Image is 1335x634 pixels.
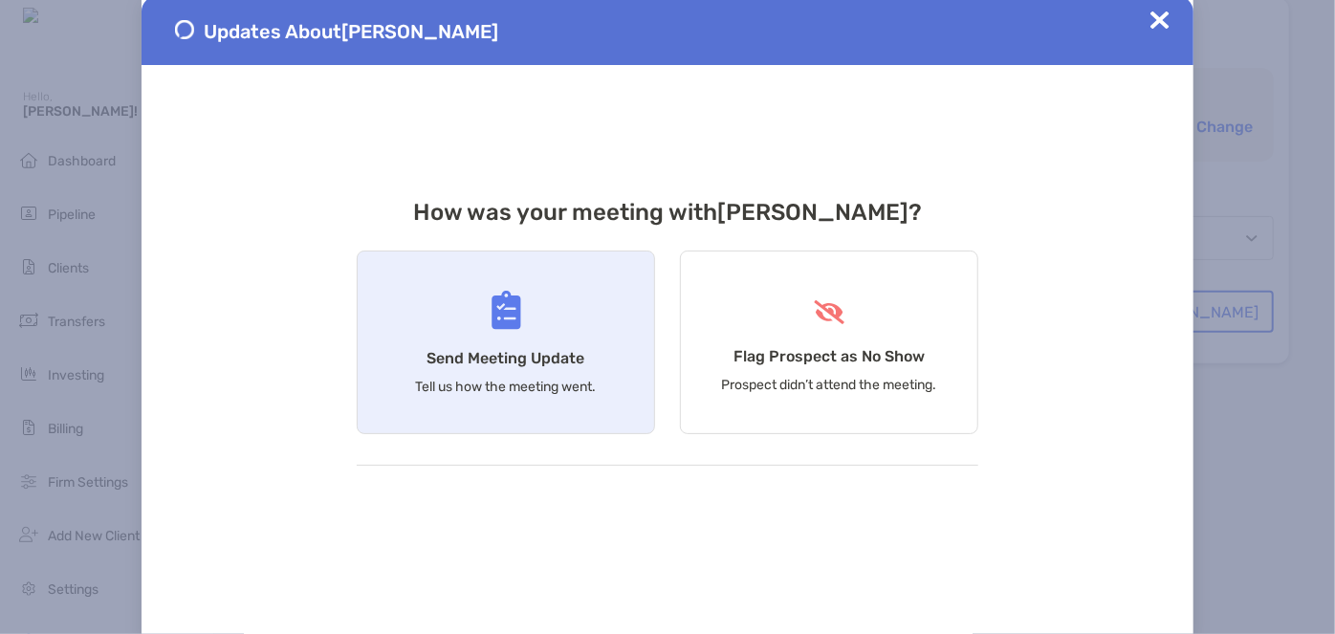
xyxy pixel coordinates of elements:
p: Prospect didn’t attend the meeting. [722,377,937,393]
img: Close Updates Zoe [1150,11,1170,30]
p: Tell us how the meeting went. [416,379,597,395]
img: Send Meeting Update 1 [175,20,194,39]
img: Send Meeting Update [492,291,521,330]
img: Flag Prospect as No Show [812,300,847,324]
h4: Flag Prospect as No Show [733,347,925,365]
span: Updates About [PERSON_NAME] [204,20,498,43]
h3: How was your meeting with [PERSON_NAME] ? [357,199,978,226]
h4: Send Meeting Update [427,349,585,367]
